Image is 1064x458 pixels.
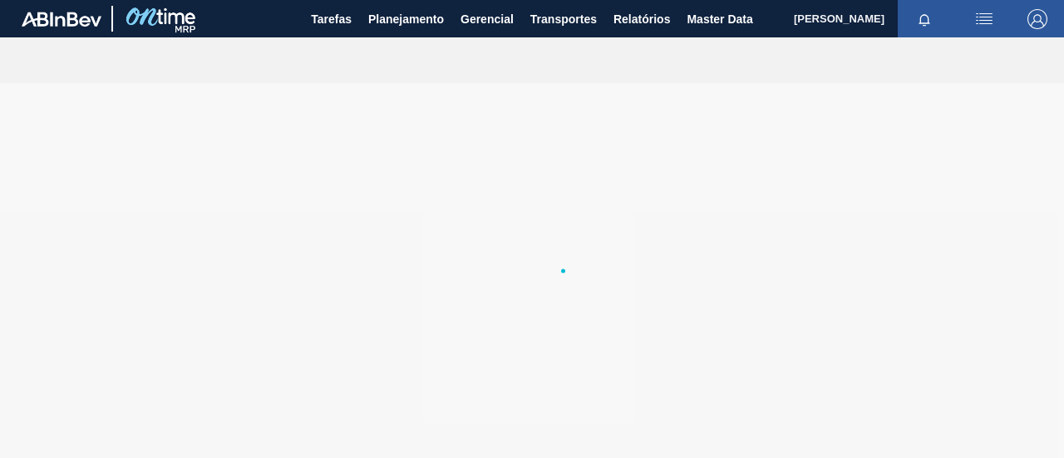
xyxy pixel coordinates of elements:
[1027,9,1047,29] img: Logout
[530,9,597,29] span: Transportes
[22,12,101,27] img: TNhmsLtSVTkK8tSr43FrP2fwEKptu5GPRR3wAAAABJRU5ErkJggg==
[613,9,670,29] span: Relatórios
[311,9,352,29] span: Tarefas
[461,9,514,29] span: Gerencial
[898,7,951,31] button: Notificações
[687,9,752,29] span: Master Data
[368,9,444,29] span: Planejamento
[974,9,994,29] img: userActions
